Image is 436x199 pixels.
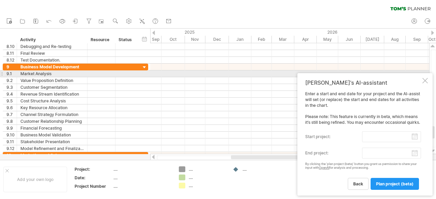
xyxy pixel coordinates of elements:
div: Customer Relationship Planning [20,118,84,125]
div: 9.12 [6,145,17,152]
div: 8.10 [6,43,17,50]
div: June 2026 [338,36,361,43]
div: Channel Strategy Formulation [20,111,84,118]
div: Cost Structure Analysis [20,98,84,104]
div: September 2026 [406,36,428,43]
div: .... [189,175,226,180]
div: December 2025 [205,36,229,43]
span: plan project (beta) [376,181,414,186]
div: Business Model Validation [20,132,84,138]
div: Key Resource Allocation [20,104,84,111]
div: 10 [6,152,17,159]
div: March 2026 [272,36,294,43]
div: 8.12 [6,57,17,63]
div: Market Analysis [20,70,84,77]
div: Add your own logo [3,167,67,192]
div: Project Number [75,183,112,189]
a: plan project (beta) [371,178,419,190]
div: Customer Segmentation [20,84,84,90]
div: February 2026 [251,36,272,43]
div: Test Documentation. [20,57,84,63]
div: 9.3 [6,84,17,90]
div: 9 [6,64,17,70]
div: 9.10 [6,132,17,138]
div: July 2026 [361,36,384,43]
div: .... [189,166,226,172]
div: 9.6 [6,104,17,111]
div: [PERSON_NAME]'s AI-assistant [305,79,421,86]
label: start project: [305,131,362,142]
div: 9.4 [6,91,17,97]
div: 9.1 [6,70,17,77]
div: .... [243,166,280,172]
div: 9.7 [6,111,17,118]
div: Value Proposition Definition [20,77,84,84]
label: end project: [305,148,362,159]
div: April 2026 [294,36,317,43]
div: .... [113,175,171,181]
div: 9.8 [6,118,17,125]
a: back [348,178,369,190]
a: OpenAI [319,166,329,169]
div: Enter a start and end date for your project and the AI-assist will set (or replace) the start and... [305,91,421,189]
div: November 2025 [185,36,205,43]
div: September 2025 [139,36,161,43]
div: 9.2 [6,77,17,84]
div: Financial Forecasting [20,125,84,131]
div: 8.11 [6,50,17,56]
div: Date: [75,175,112,181]
div: 9.5 [6,98,17,104]
div: Business Model Development [20,64,84,70]
div: .... [113,166,171,172]
div: January 2026 [229,36,251,43]
div: .... [113,183,171,189]
div: Revenue Stream Identification [20,91,84,97]
div: .... [189,183,226,188]
div: Status [119,36,134,43]
div: 9.9 [6,125,17,131]
div: Project: [75,166,112,172]
div: Debugging and Re-testing [20,43,84,50]
div: August 2026 [384,36,406,43]
div: Final Review [20,50,84,56]
div: Stakeholder Presentation [20,138,84,145]
div: May 2026 [317,36,338,43]
div: Model Refinement and Finalization. [20,145,84,152]
span: back [353,181,363,186]
div: By clicking the 'plan project (beta)' button you grant us permission to share your input with for... [305,162,421,170]
div: October 2025 [161,36,185,43]
div: Marketing and Sales. [20,152,84,159]
div: 9.11 [6,138,17,145]
div: Resource [91,36,111,43]
div: Activity [20,36,83,43]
